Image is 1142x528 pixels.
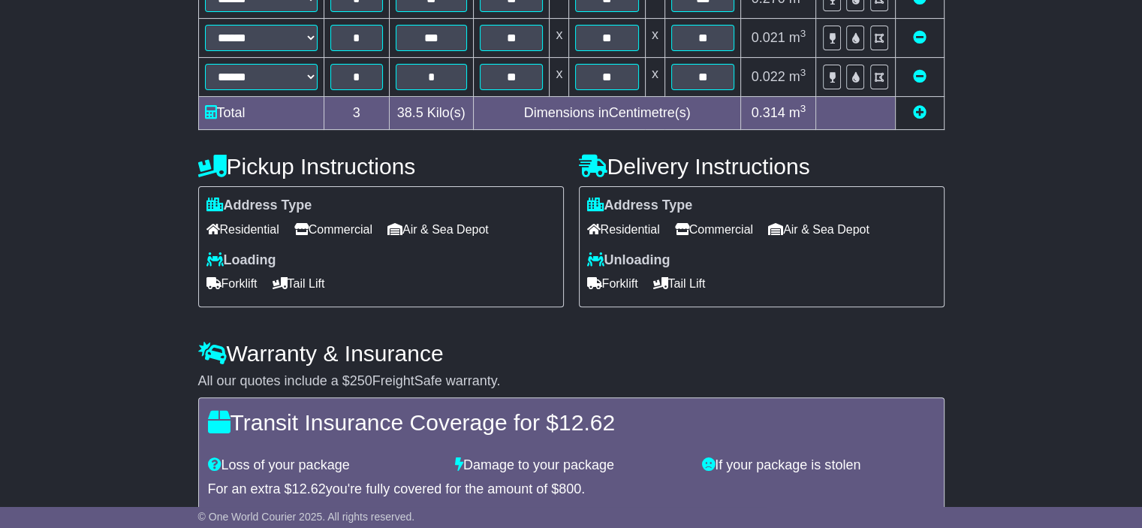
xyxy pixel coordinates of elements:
span: 0.022 [752,69,785,84]
span: 12.62 [559,410,615,435]
span: m [789,105,806,120]
span: 0.314 [752,105,785,120]
td: 3 [324,97,389,130]
span: Tail Lift [273,272,325,295]
div: For an extra $ you're fully covered for the amount of $ . [208,481,935,498]
a: Remove this item [913,69,927,84]
sup: 3 [800,28,806,39]
div: Damage to your package [447,457,695,474]
span: Air & Sea Depot [768,218,869,241]
span: 250 [350,373,372,388]
span: Residential [206,218,279,241]
span: © One World Courier 2025. All rights reserved. [198,511,415,523]
td: x [645,58,664,97]
span: Forklift [206,272,258,295]
span: m [789,69,806,84]
a: Add new item [913,105,927,120]
td: Dimensions in Centimetre(s) [473,97,741,130]
label: Address Type [587,198,693,214]
h4: Pickup Instructions [198,154,564,179]
span: Forklift [587,272,638,295]
h4: Warranty & Insurance [198,341,945,366]
div: All our quotes include a $ FreightSafe warranty. [198,373,945,390]
span: Commercial [675,218,753,241]
sup: 3 [800,67,806,78]
h4: Delivery Instructions [579,154,945,179]
span: Residential [587,218,660,241]
div: Loss of your package [200,457,447,474]
h4: Transit Insurance Coverage for $ [208,410,935,435]
td: x [550,58,569,97]
sup: 3 [800,103,806,114]
span: m [789,30,806,45]
label: Address Type [206,198,312,214]
div: If your package is stolen [695,457,942,474]
td: Kilo(s) [389,97,473,130]
span: 0.021 [752,30,785,45]
span: 12.62 [292,481,326,496]
label: Unloading [587,252,670,269]
span: 38.5 [397,105,423,120]
span: Tail Lift [653,272,706,295]
a: Remove this item [913,30,927,45]
label: Loading [206,252,276,269]
span: Air & Sea Depot [387,218,489,241]
span: Commercial [294,218,372,241]
td: x [645,19,664,58]
span: 800 [559,481,581,496]
td: x [550,19,569,58]
td: Total [198,97,324,130]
